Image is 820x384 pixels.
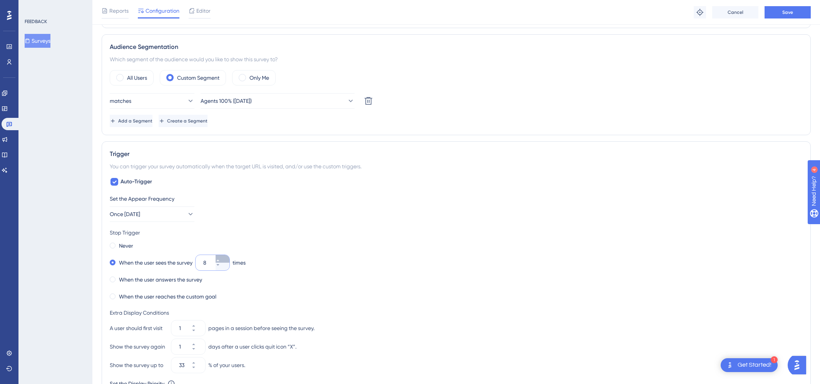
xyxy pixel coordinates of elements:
[712,6,758,18] button: Cancel
[110,228,803,237] div: Stop Trigger
[249,73,269,82] label: Only Me
[120,177,152,186] span: Auto-Trigger
[119,292,216,301] label: When the user reaches the custom goal
[738,361,771,369] div: Get Started!
[110,93,194,109] button: matches
[110,210,140,219] span: Once [DATE]
[110,342,168,351] div: Show the survey again
[110,42,803,52] div: Audience Segmentation
[110,96,131,106] span: matches
[119,258,192,267] label: When the user sees the survey
[110,149,803,159] div: Trigger
[208,342,296,351] div: days after a user clicks quit icon “X”.
[25,34,50,48] button: Surveys
[208,361,245,370] div: % of your users.
[208,324,315,333] div: pages in a session before seeing the survey.
[110,206,194,222] button: Once [DATE]
[110,308,803,317] div: Extra Display Conditions
[771,356,778,363] div: 1
[109,6,129,15] span: Reports
[201,93,355,109] button: Agents 100% ([DATE])
[721,358,778,372] div: Open Get Started! checklist, remaining modules: 1
[110,361,168,370] div: Show the survey up to
[201,96,252,106] span: Agents 100% ([DATE])
[177,73,219,82] label: Custom Segment
[110,55,803,64] div: Which segment of the audience would you like to show this survey to?
[196,6,211,15] span: Editor
[25,18,47,25] div: FEEDBACK
[782,9,793,15] span: Save
[233,258,246,267] div: times
[18,2,48,11] span: Need Help?
[765,6,811,18] button: Save
[167,118,208,124] span: Create a Segment
[118,118,152,124] span: Add a Segment
[110,115,152,127] button: Add a Segment
[110,194,803,203] div: Set the Appear Frequency
[728,9,743,15] span: Cancel
[725,361,735,370] img: launcher-image-alternative-text
[53,4,55,10] div: 4
[146,6,179,15] span: Configuration
[159,115,208,127] button: Create a Segment
[119,241,133,250] label: Never
[788,354,811,377] iframe: UserGuiding AI Assistant Launcher
[119,275,202,284] label: When the user answers the survey
[110,324,168,333] div: A user should first visit
[110,162,803,171] div: You can trigger your survey automatically when the target URL is visited, and/or use the custom t...
[127,73,147,82] label: All Users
